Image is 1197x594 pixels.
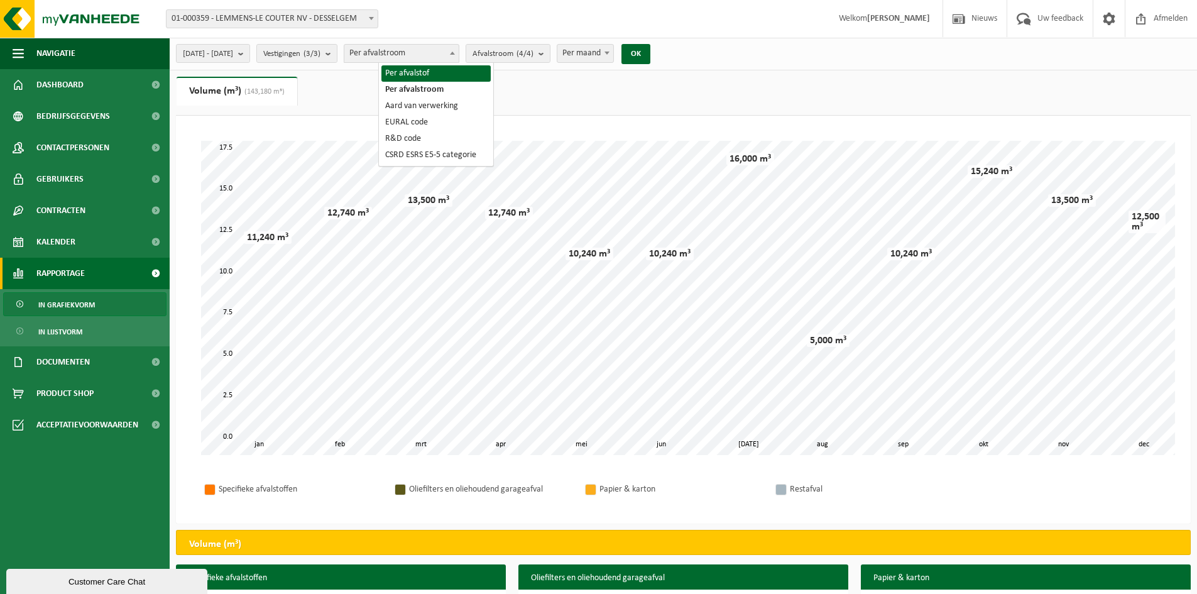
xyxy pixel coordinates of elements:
[38,293,95,317] span: In grafiekvorm
[466,44,550,63] button: Afvalstroom(4/4)
[36,346,90,378] span: Documenten
[36,38,75,69] span: Navigatie
[381,82,491,98] li: Per afvalstroom
[256,44,337,63] button: Vestigingen(3/3)
[517,50,533,58] count: (4/4)
[566,248,613,260] div: 10,240 m³
[183,45,233,63] span: [DATE] - [DATE]
[36,226,75,258] span: Kalender
[1129,211,1166,233] div: 12,500 m³
[867,14,930,23] strong: [PERSON_NAME]
[485,207,533,219] div: 12,740 m³
[381,65,491,82] li: Per afvalstof
[36,101,110,132] span: Bedrijfsgegevens
[887,248,935,260] div: 10,240 m³
[219,481,382,497] div: Specifieke afvalstoffen
[36,195,85,226] span: Contracten
[36,258,85,289] span: Rapportage
[807,334,850,347] div: 5,000 m³
[167,10,378,28] span: 01-000359 - LEMMENS-LE COUTER NV - DESSELGEM
[176,44,250,63] button: [DATE] - [DATE]
[36,409,138,441] span: Acceptatievoorwaarden
[599,481,763,497] div: Papier & karton
[405,194,452,207] div: 13,500 m³
[1048,194,1096,207] div: 13,500 m³
[3,319,167,343] a: In lijstvorm
[177,531,254,558] h2: Volume (m³)
[241,88,285,96] span: (143,180 m³)
[381,114,491,131] li: EURAL code
[473,45,533,63] span: Afvalstroom
[646,248,694,260] div: 10,240 m³
[518,564,848,592] h3: Oliefilters en oliehoudend garageafval
[621,44,650,64] button: OK
[36,378,94,409] span: Product Shop
[861,564,1191,592] h3: Papier & karton
[176,564,506,592] h3: Specifieke afvalstoffen
[409,481,572,497] div: Oliefilters en oliehoudend garageafval
[726,153,774,165] div: 16,000 m³
[36,69,84,101] span: Dashboard
[381,98,491,114] li: Aard van verwerking
[790,481,953,497] div: Restafval
[557,45,613,62] span: Per maand
[303,50,320,58] count: (3/3)
[381,147,491,163] li: CSRD ESRS E5-5 categorie
[263,45,320,63] span: Vestigingen
[324,207,372,219] div: 12,740 m³
[38,320,82,344] span: In lijstvorm
[557,44,614,63] span: Per maand
[344,45,459,62] span: Per afvalstroom
[6,566,210,594] iframe: chat widget
[166,9,378,28] span: 01-000359 - LEMMENS-LE COUTER NV - DESSELGEM
[968,165,1015,178] div: 15,240 m³
[36,163,84,195] span: Gebruikers
[244,231,292,244] div: 11,240 m³
[36,132,109,163] span: Contactpersonen
[177,77,297,106] a: Volume (m³)
[344,44,459,63] span: Per afvalstroom
[381,131,491,147] li: R&D code
[3,292,167,316] a: In grafiekvorm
